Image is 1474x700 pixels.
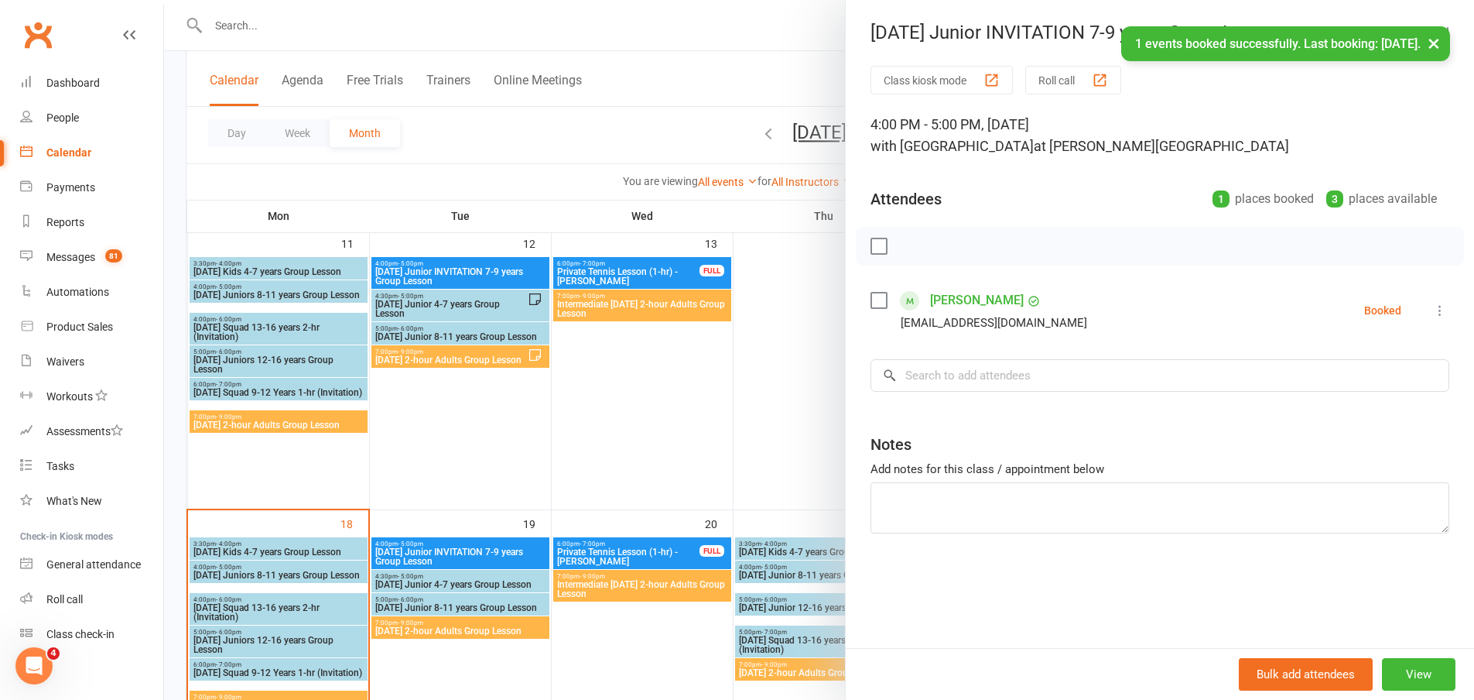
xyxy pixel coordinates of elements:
a: Workouts [20,379,163,414]
a: Product Sales [20,310,163,345]
div: Waivers [46,355,84,368]
a: Waivers [20,345,163,379]
a: [PERSON_NAME] [930,288,1024,313]
button: × [1420,26,1448,60]
a: Reports [20,205,163,240]
div: 1 events booked successfully. Last booking: [DATE]. [1121,26,1450,61]
div: Product Sales [46,321,113,333]
div: Class check-in [46,628,115,640]
div: What's New [46,495,102,507]
a: Clubworx [19,15,57,54]
span: at [PERSON_NAME][GEOGRAPHIC_DATA] [1034,138,1289,154]
a: Class kiosk mode [20,617,163,652]
div: People [46,112,79,124]
div: Tasks [46,460,74,472]
div: Dashboard [46,77,100,89]
div: places available [1326,188,1437,210]
div: [EMAIL_ADDRESS][DOMAIN_NAME] [901,313,1087,333]
button: Bulk add attendees [1239,658,1373,691]
div: 4:00 PM - 5:00 PM, [DATE] [870,114,1449,157]
a: People [20,101,163,136]
span: 4 [47,647,60,660]
a: Assessments [20,414,163,449]
span: 81 [105,249,122,262]
a: Payments [20,170,163,205]
input: Search to add attendees [870,359,1449,392]
div: Reports [46,216,84,228]
a: General attendance kiosk mode [20,547,163,582]
div: Messages [46,251,95,263]
div: Notes [870,434,911,455]
div: Automations [46,286,109,298]
div: Attendees [870,188,942,210]
a: Tasks [20,449,163,484]
a: Messages 81 [20,240,163,275]
div: General attendance [46,558,141,571]
div: 3 [1326,190,1343,208]
div: Calendar [46,146,91,159]
a: What's New [20,484,163,519]
a: Automations [20,275,163,310]
div: Payments [46,181,95,194]
button: Class kiosk mode [870,66,1013,94]
div: 1 [1212,190,1229,208]
div: Assessments [46,425,123,437]
div: Booked [1364,305,1401,316]
div: places booked [1212,188,1314,210]
div: Workouts [46,390,93,403]
div: Roll call [46,593,83,606]
span: with [GEOGRAPHIC_DATA] [870,138,1034,154]
button: Roll call [1025,66,1121,94]
div: [DATE] Junior INVITATION 7-9 years Group Lesson [846,22,1474,43]
a: Roll call [20,582,163,617]
div: Add notes for this class / appointment below [870,460,1449,479]
a: Dashboard [20,66,163,101]
iframe: Intercom live chat [15,647,53,685]
a: Calendar [20,136,163,170]
button: View [1382,658,1455,691]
